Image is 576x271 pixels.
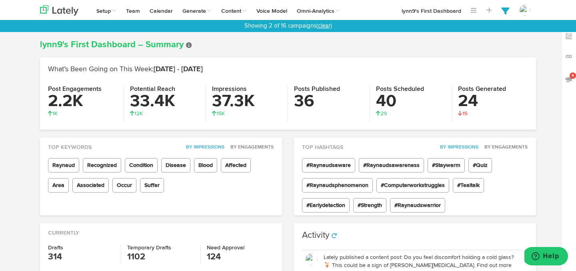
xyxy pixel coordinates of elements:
[48,93,118,110] h3: 2.2K
[468,158,492,173] span: #Quiz
[294,138,536,151] div: Top Hashtags
[48,66,528,74] h2: What’s Been Going on This Week:
[316,23,332,29] a: (clear)
[226,143,274,151] button: By Engagements
[376,178,449,193] span: #Computerworkstruggles
[294,93,364,110] h3: 36
[40,5,78,16] img: logo_lately_bg_light.svg
[458,93,528,110] h3: 24
[127,245,194,251] h4: Temporary Drafts
[40,223,282,237] div: Currently
[565,32,573,40] img: keywords_off.svg
[519,5,530,16] img: OhcUycdS6u5e6MDkMfFl
[353,198,386,213] span: #Strength
[305,253,317,265] img: OhcUycdS6u5e6MDkMfFl
[182,143,225,151] button: By Impressions
[565,75,573,83] img: announcements_off.svg
[302,158,355,173] span: #Raynaudsaware
[302,231,330,240] h3: Activity
[480,143,528,151] button: By Engagements
[125,158,158,173] span: Condition
[48,86,118,93] h4: Post Engagements
[48,178,69,193] span: Area
[48,251,115,263] h3: 314
[207,245,274,251] h4: Need Approval
[458,111,468,116] span: 15
[130,111,143,116] span: 12K
[127,251,194,263] h3: 1102
[161,158,190,173] span: Disease
[212,86,282,93] h4: Impressions
[294,86,364,93] h4: Posts Published
[130,93,200,110] h3: 33.4K
[83,158,121,173] span: Recognized
[112,178,136,193] span: Occur
[570,72,576,79] span: 4
[194,158,217,173] span: Blood
[212,93,282,110] h3: 37.3K
[565,52,573,60] img: links_off.svg
[140,178,164,193] span: Suffer
[376,111,387,116] span: 29
[130,86,200,93] h4: Potential Reach
[48,245,115,251] h4: Drafts
[436,143,479,151] button: By Impressions
[207,251,274,263] h3: 124
[359,158,424,173] span: #Raynaudsawareness
[40,138,282,151] div: Top Keywords
[376,93,446,110] h3: 40
[390,198,445,213] span: #Raynaudswarrior
[458,86,528,93] h4: Posts Generated
[72,178,109,193] span: Associated
[524,247,568,267] iframe: Opens a widget where you can find more information
[212,111,225,116] span: 15K
[302,198,350,213] span: #Earlydetection
[48,111,58,116] span: 1K
[453,178,484,193] span: #Tealtalk
[376,86,446,93] h4: Posts Scheduled
[48,158,79,173] span: Raynaud
[302,178,373,193] span: #Raynaudsphenomenon
[40,40,536,50] h1: lynn9's First Dashboard – Summary
[428,158,465,173] span: #Staywarm
[154,66,203,73] span: [DATE] - [DATE]
[221,158,251,173] span: Affected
